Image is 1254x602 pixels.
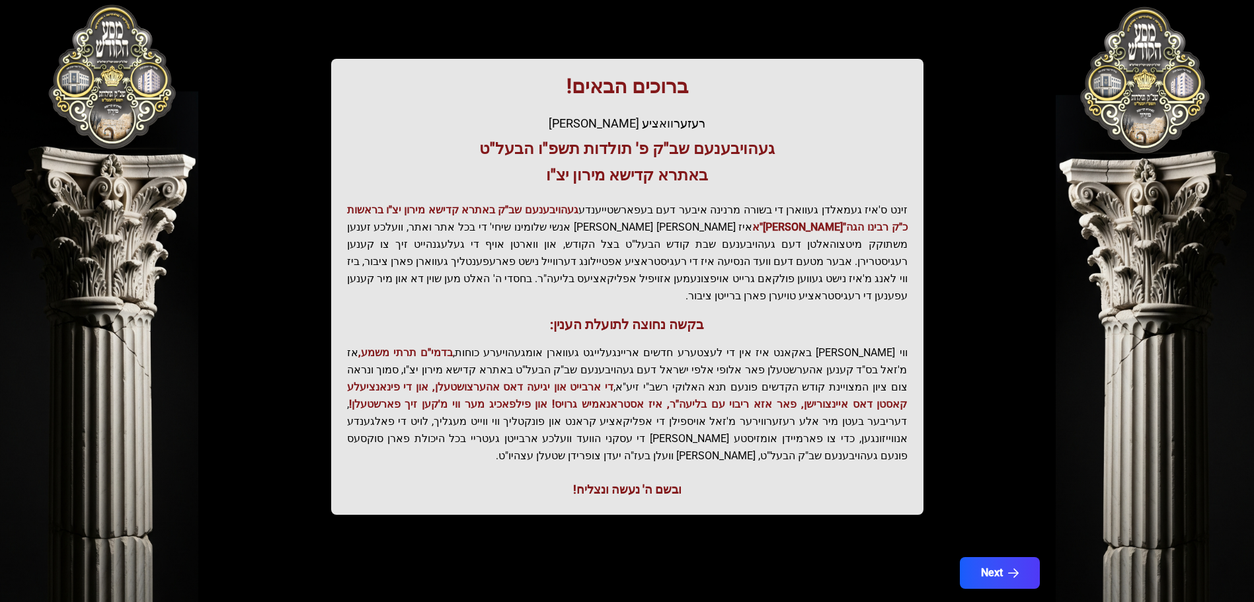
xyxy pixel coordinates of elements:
[347,315,908,334] h3: בקשה נחוצה לתועלת הענין:
[358,346,453,359] span: בדמי"ם תרתי משמע,
[347,480,908,499] div: ובשם ה' נעשה ונצליח!
[347,381,908,410] span: די ארבייט און יגיעה דאס אהערצושטעלן, און די פינאנציעלע קאסטן דאס איינצורישן, פאר אזא ריבוי עם בלי...
[347,75,908,98] h1: ברוכים הבאים!
[347,344,908,465] p: ווי [PERSON_NAME] באקאנט איז אין די לעצטערע חדשים אריינגעלייגט געווארן אומגעהויערע כוחות, אז מ'זא...
[960,557,1040,589] button: Next
[347,138,908,159] h3: געהויבענעם שב"ק פ' תולדות תשפ"ו הבעל"ט
[347,165,908,186] h3: באתרא קדישא מירון יצ"ו
[347,114,908,133] div: רעזערוואציע [PERSON_NAME]
[347,202,908,305] p: זינט ס'איז געמאלדן געווארן די בשורה מרנינה איבער דעם בעפארשטייענדע איז [PERSON_NAME] [PERSON_NAME...
[347,204,908,233] span: געהויבענעם שב"ק באתרא קדישא מירון יצ"ו בראשות כ"ק רבינו הגה"[PERSON_NAME]"א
